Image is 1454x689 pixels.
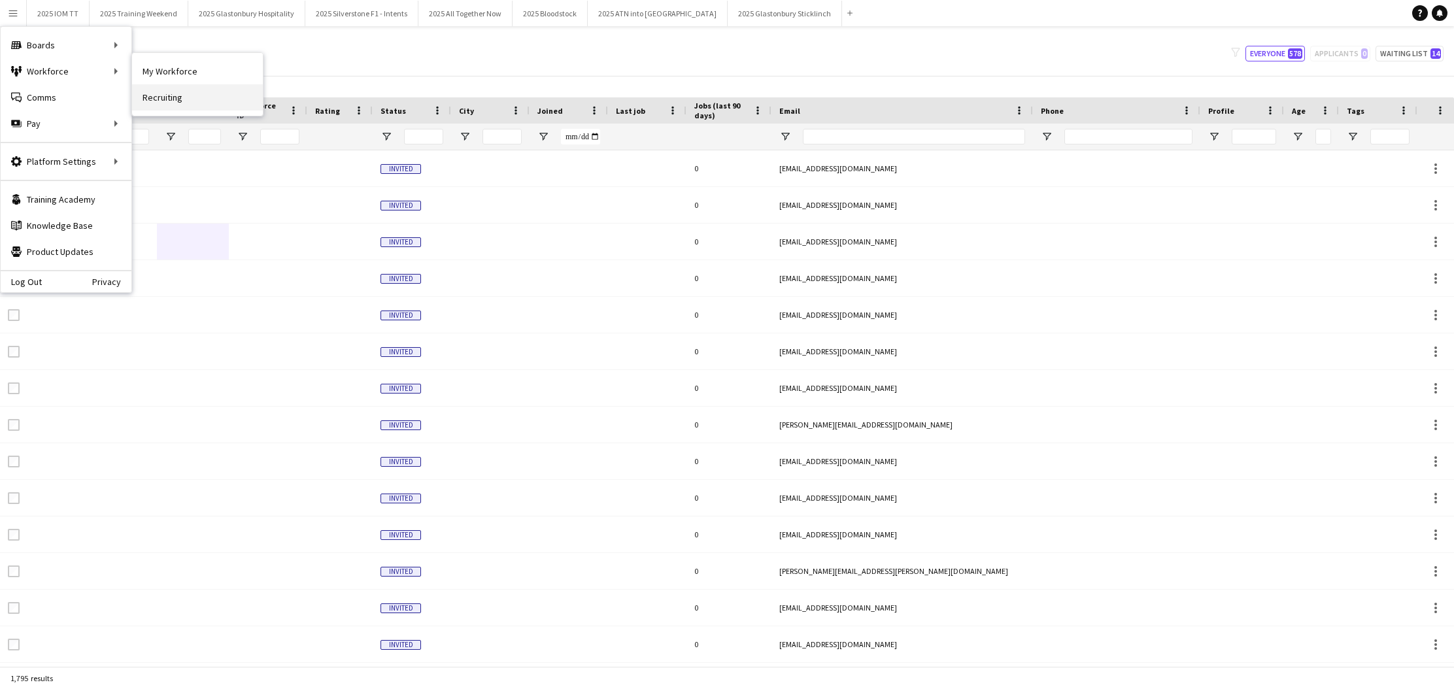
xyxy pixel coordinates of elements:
input: Row Selection is disabled for this row (unchecked) [8,456,20,467]
div: 0 [686,407,771,443]
a: Recruiting [132,84,263,110]
div: [EMAIL_ADDRESS][DOMAIN_NAME] [771,187,1033,223]
div: [EMAIL_ADDRESS][DOMAIN_NAME] [771,297,1033,333]
button: 2025 Training Weekend [90,1,188,26]
button: Everyone578 [1245,46,1305,61]
span: Invited [380,530,421,540]
span: Rating [315,106,340,116]
a: Product Updates [1,239,131,265]
div: 0 [686,370,771,406]
span: Invited [380,237,421,247]
input: Tags Filter Input [1370,129,1410,144]
div: [EMAIL_ADDRESS][DOMAIN_NAME] [771,480,1033,516]
button: Open Filter Menu [237,131,248,143]
input: Last Name Filter Input [188,129,221,144]
button: 2025 Silverstone F1 - Intents [305,1,418,26]
input: Workforce ID Filter Input [260,129,299,144]
input: Status Filter Input [404,129,443,144]
span: Phone [1041,106,1064,116]
span: 14 [1430,48,1441,59]
span: Joined [537,106,563,116]
input: Email Filter Input [803,129,1025,144]
button: Open Filter Menu [1041,131,1053,143]
div: [EMAIL_ADDRESS][DOMAIN_NAME] [771,590,1033,626]
div: 0 [686,553,771,589]
input: Row Selection is disabled for this row (unchecked) [8,529,20,541]
input: City Filter Input [482,129,522,144]
button: 2025 IOM TT [27,1,90,26]
div: [EMAIL_ADDRESS][DOMAIN_NAME] [771,516,1033,552]
div: Boards [1,32,131,58]
span: Last job [616,106,645,116]
input: Row Selection is disabled for this row (unchecked) [8,346,20,358]
button: Open Filter Menu [1292,131,1304,143]
span: Invited [380,164,421,174]
a: My Workforce [132,58,263,84]
div: 0 [686,297,771,333]
button: 2025 Glastonbury Hospitality [188,1,305,26]
span: Invited [380,603,421,613]
button: Open Filter Menu [779,131,791,143]
input: Row Selection is disabled for this row (unchecked) [8,309,20,321]
button: 2025 Bloodstock [513,1,588,26]
span: Invited [380,567,421,577]
div: 0 [686,516,771,552]
button: 2025 All Together Now [418,1,513,26]
div: [EMAIL_ADDRESS][DOMAIN_NAME] [771,333,1033,369]
div: [PERSON_NAME][EMAIL_ADDRESS][DOMAIN_NAME] [771,407,1033,443]
button: 2025 Glastonbury Sticklinch [728,1,842,26]
div: Pay [1,110,131,137]
span: Invited [380,494,421,503]
input: Row Selection is disabled for this row (unchecked) [8,639,20,650]
div: [EMAIL_ADDRESS][DOMAIN_NAME] [771,443,1033,479]
input: Row Selection is disabled for this row (unchecked) [8,565,20,577]
input: Row Selection is disabled for this row (unchecked) [8,382,20,394]
div: 0 [686,626,771,662]
a: Training Academy [1,186,131,212]
input: Row Selection is disabled for this row (unchecked) [8,602,20,614]
div: 0 [686,260,771,296]
div: 0 [686,333,771,369]
div: [PERSON_NAME][EMAIL_ADDRESS][PERSON_NAME][DOMAIN_NAME] [771,553,1033,589]
div: 0 [686,224,771,260]
input: Profile Filter Input [1232,129,1276,144]
button: Open Filter Menu [459,131,471,143]
span: Invited [380,201,421,210]
span: Profile [1208,106,1234,116]
button: Open Filter Menu [1347,131,1359,143]
span: City [459,106,474,116]
a: Privacy [92,277,131,287]
span: Invited [380,457,421,467]
button: Waiting list14 [1376,46,1444,61]
input: Row Selection is disabled for this row (unchecked) [8,419,20,431]
div: [EMAIL_ADDRESS][DOMAIN_NAME] [771,626,1033,662]
div: 0 [686,187,771,223]
a: Log Out [1,277,42,287]
input: First Name Filter Input [116,129,149,144]
div: 0 [686,590,771,626]
div: 0 [686,480,771,516]
span: Invited [380,274,421,284]
input: Phone Filter Input [1064,129,1192,144]
input: Row Selection is disabled for this row (unchecked) [8,492,20,504]
div: [EMAIL_ADDRESS][DOMAIN_NAME] [771,150,1033,186]
a: Comms [1,84,131,110]
div: [EMAIL_ADDRESS][DOMAIN_NAME] [771,370,1033,406]
span: Tags [1347,106,1364,116]
span: Invited [380,347,421,357]
span: Invited [380,311,421,320]
span: Invited [380,384,421,394]
div: [EMAIL_ADDRESS][DOMAIN_NAME] [771,260,1033,296]
div: [EMAIL_ADDRESS][DOMAIN_NAME] [771,224,1033,260]
button: 2025 ATN into [GEOGRAPHIC_DATA] [588,1,728,26]
button: Open Filter Menu [380,131,392,143]
button: Open Filter Menu [165,131,177,143]
span: Email [779,106,800,116]
div: 0 [686,150,771,186]
div: Workforce [1,58,131,84]
div: 0 [686,443,771,479]
span: Invited [380,420,421,430]
input: Joined Filter Input [561,129,600,144]
button: Open Filter Menu [537,131,549,143]
button: Open Filter Menu [1208,131,1220,143]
